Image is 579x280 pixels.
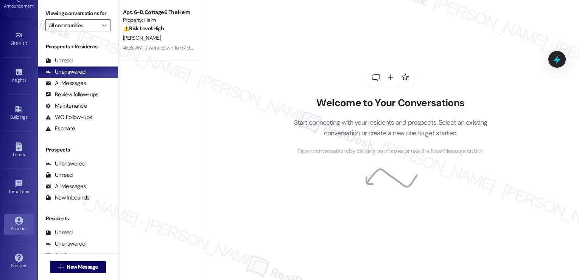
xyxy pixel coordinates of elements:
[49,19,98,31] input: All communities
[38,215,118,223] div: Residents
[297,147,483,156] span: Open conversations by clicking on inboxes or use the New Message button
[58,264,64,270] i: 
[4,177,34,198] a: Templates •
[45,240,86,248] div: Unanswered
[67,263,98,271] span: New Message
[123,44,390,51] div: 4:06 AM: It went down to 57 degrees in our house and the cold season is about to roll around so i...
[282,97,499,109] h2: Welcome to Your Conversations
[38,43,118,51] div: Prospects + Residents
[34,2,35,8] span: •
[45,79,86,87] div: All Messages
[45,68,86,76] div: Unanswered
[45,194,89,202] div: New Inbounds
[45,113,92,121] div: WO Follow-ups
[123,16,193,24] div: Property: Helm
[45,91,98,99] div: Review follow-ups
[4,140,34,161] a: Leads
[29,188,30,193] span: •
[45,183,86,190] div: All Messages
[4,103,34,123] a: Buildings
[4,251,34,272] a: Support
[123,25,164,32] strong: ⚠️ Risk Level: High
[50,261,106,273] button: New Message
[45,125,75,133] div: Escalate
[282,117,499,139] p: Start connecting with your residents and prospects. Select an existing conversation or create a n...
[38,146,118,154] div: Prospects
[27,39,28,45] span: •
[45,57,73,65] div: Unread
[45,8,111,19] label: Viewing conversations for
[26,76,27,82] span: •
[102,22,106,28] i: 
[4,66,34,86] a: Insights •
[123,34,161,41] span: [PERSON_NAME]
[4,29,34,49] a: Site Visit •
[45,251,86,259] div: All Messages
[45,102,87,110] div: Maintenance
[45,229,73,237] div: Unread
[45,160,86,168] div: Unanswered
[45,171,73,179] div: Unread
[4,214,34,235] a: Account
[123,8,193,16] div: Apt. 6~D, Cottage 6 The Helm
